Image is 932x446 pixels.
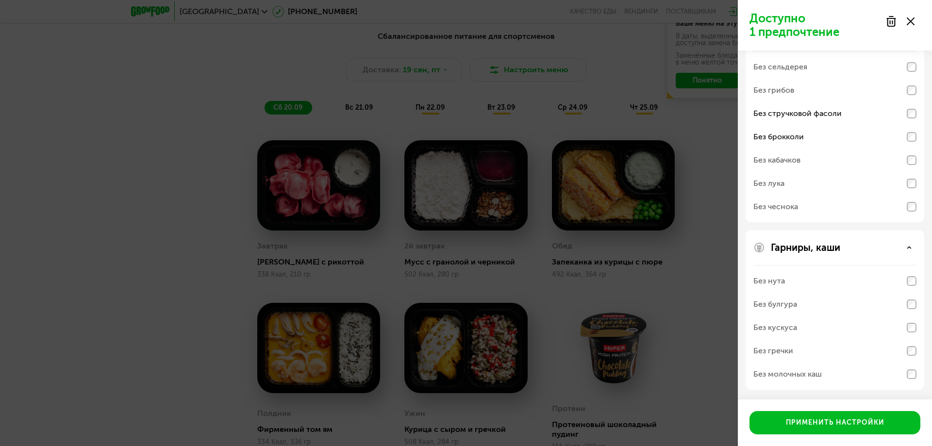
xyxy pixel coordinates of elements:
[753,61,807,73] div: Без сельдерея
[753,154,800,166] div: Без кабачков
[753,178,784,189] div: Без лука
[753,322,797,333] div: Без кускуса
[753,345,793,357] div: Без гречки
[753,84,794,96] div: Без грибов
[753,368,822,380] div: Без молочных каш
[753,275,785,287] div: Без нута
[771,242,840,253] p: Гарниры, каши
[753,108,842,119] div: Без стручковой фасоли
[753,131,804,143] div: Без брокколи
[753,201,798,213] div: Без чеснока
[753,298,797,310] div: Без булгура
[786,418,884,428] div: Применить настройки
[749,411,920,434] button: Применить настройки
[749,12,880,39] p: Доступно 1 предпочтение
